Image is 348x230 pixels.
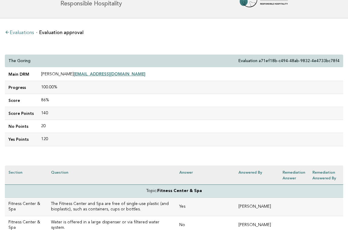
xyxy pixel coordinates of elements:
[5,165,47,185] th: Section
[37,81,343,94] td: 100.00%
[235,165,279,185] th: Answered by
[157,189,202,193] strong: Fitness Center & Spa
[5,120,37,133] td: No Points
[5,30,34,35] a: Evaluations
[279,165,309,185] th: Remediation Answer
[47,165,176,185] th: Question
[8,58,30,64] p: The Goring
[5,107,37,120] td: Score Points
[37,68,343,81] td: [PERSON_NAME]
[74,71,145,76] a: [EMAIL_ADDRESS][DOMAIN_NAME]
[238,58,340,64] p: Evaluation a71ef18b-c494-48ab-9832-4e4733bc78f4
[36,30,84,35] li: Evaluation approval
[235,198,279,216] td: [PERSON_NAME]
[5,133,37,146] td: Yes Points
[37,120,343,133] td: 20
[309,165,343,185] th: Remediation Answered by
[5,81,37,94] td: Progress
[5,94,37,107] td: Score
[51,201,172,212] h3: The Fitness Center and Spa are free of single-use plastic (and bioplastic), such as containers, c...
[176,198,235,216] td: Yes
[5,68,37,81] td: Main DRM
[5,198,47,216] td: Fitness Center & Spa
[37,94,343,107] td: 86%
[5,184,343,197] td: Topic:
[176,165,235,185] th: Answer
[37,107,343,120] td: 140
[37,133,343,146] td: 120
